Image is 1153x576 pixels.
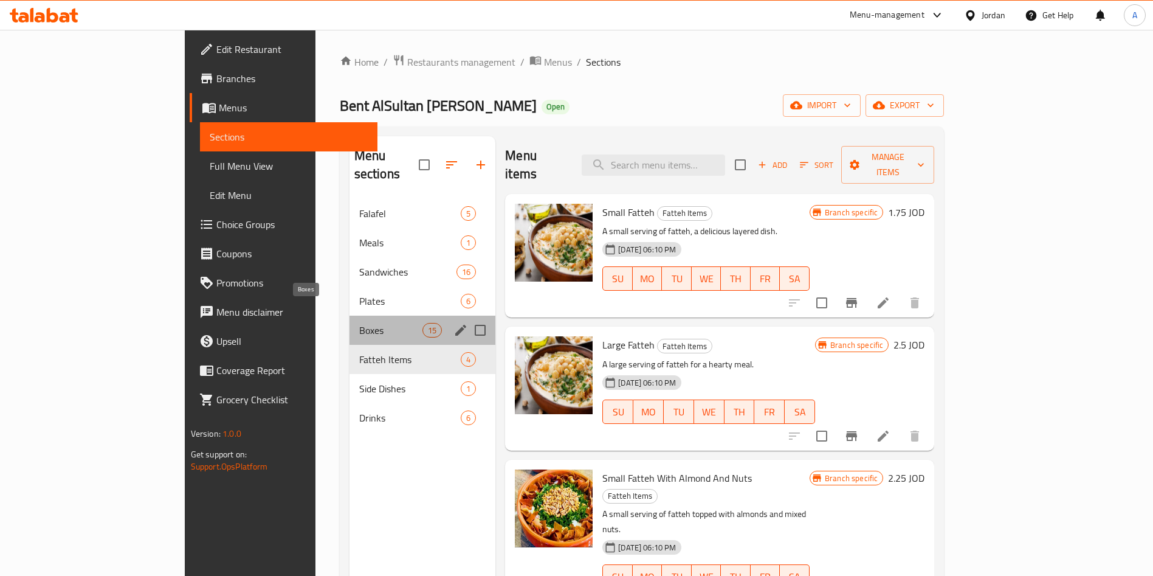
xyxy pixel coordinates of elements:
li: / [384,55,388,69]
span: SA [785,270,805,288]
span: Drinks [359,411,461,425]
span: Branches [216,71,368,86]
button: edit [452,321,470,339]
span: SA [790,403,810,421]
span: Fatteh Items [658,339,712,353]
span: Boxes [359,323,422,338]
span: SU [608,403,628,421]
div: Jordan [982,9,1005,22]
p: A small serving of fatteh, a delicious layered dish. [602,224,810,239]
span: Menus [544,55,572,69]
span: Choice Groups [216,217,368,232]
span: Restaurants management [407,55,515,69]
div: Sandwiches16 [349,257,496,286]
div: Fatteh Items [657,206,712,221]
button: export [866,94,944,117]
span: Sections [210,130,368,144]
span: [DATE] 06:10 PM [613,377,681,389]
span: MO [638,270,658,288]
button: TH [721,266,751,291]
span: Edit Restaurant [216,42,368,57]
span: 16 [457,266,475,278]
span: Small Fatteh [602,203,655,221]
span: 6 [461,296,475,307]
span: 15 [423,325,441,336]
span: TH [729,403,750,421]
span: TH [726,270,746,288]
div: items [461,411,476,425]
a: Coverage Report [190,356,377,385]
span: Promotions [216,276,368,290]
div: Fatteh Items [657,339,712,353]
h2: Menu items [505,147,567,183]
span: Coverage Report [216,363,368,378]
a: Choice Groups [190,210,377,239]
span: SU [608,270,627,288]
div: Plates6 [349,286,496,316]
div: Falafel5 [349,199,496,228]
button: Branch-specific-item [837,422,866,451]
button: delete [900,288,929,317]
img: Small Fatteh [515,204,593,282]
button: MO [633,400,664,424]
nav: breadcrumb [340,54,945,70]
span: A [1132,9,1137,22]
input: search [582,154,725,176]
span: Get support on: [191,446,247,462]
button: import [783,94,861,117]
span: Fatteh Items [603,489,657,503]
span: Bent AlSultan [PERSON_NAME] [340,92,537,119]
span: Full Menu View [210,159,368,173]
span: Large Fatteh [602,336,655,354]
a: Menus [190,93,377,122]
button: FR [754,400,785,424]
div: Falafel [359,206,461,221]
span: 1 [461,237,475,249]
span: Open [542,102,570,112]
span: FR [759,403,780,421]
button: Add [753,156,792,175]
span: 1.0.0 [222,426,241,442]
p: A small serving of fatteh topped with almonds and mixed nuts. [602,507,810,537]
span: export [875,98,934,113]
span: Sort [800,158,833,172]
span: Plates [359,294,461,308]
div: items [422,323,442,338]
a: Promotions [190,268,377,297]
h2: Menu sections [354,147,419,183]
button: Manage items [841,146,934,184]
span: [DATE] 06:10 PM [613,244,681,255]
button: Sort [797,156,836,175]
span: 1 [461,383,475,395]
div: Fatteh Items [359,352,461,367]
span: Add item [753,156,792,175]
span: Upsell [216,334,368,349]
p: A large serving of fatteh for a hearty meal. [602,357,815,372]
button: TU [664,400,694,424]
span: TU [669,403,689,421]
nav: Menu sections [349,194,496,437]
a: Edit menu item [876,296,890,310]
span: Add [756,158,789,172]
span: Coupons [216,246,368,261]
button: delete [900,422,929,451]
h6: 1.75 JOD [888,204,924,221]
a: Restaurants management [393,54,515,70]
span: Sections [586,55,621,69]
a: Edit Menu [200,181,377,210]
a: Menus [529,54,572,70]
span: Sandwiches [359,265,456,279]
li: / [577,55,581,69]
img: Large Fatteh [515,336,593,414]
span: WE [697,270,717,288]
div: items [461,352,476,367]
span: Grocery Checklist [216,392,368,407]
button: SU [602,266,632,291]
span: Select section [728,152,753,178]
span: MO [638,403,659,421]
span: Fatteh Items [658,206,712,220]
span: WE [699,403,720,421]
button: MO [633,266,663,291]
div: Side Dishes [359,381,461,396]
